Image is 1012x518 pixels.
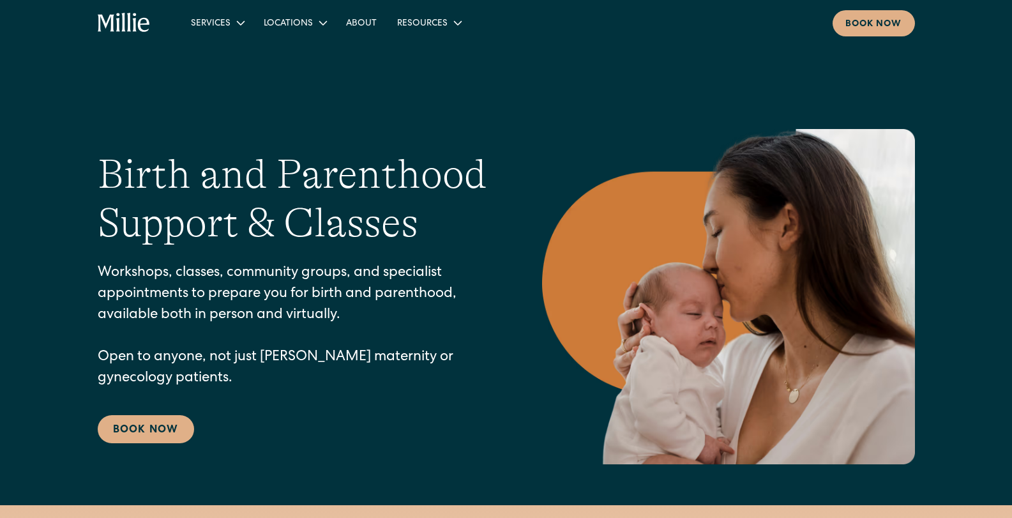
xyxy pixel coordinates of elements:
[387,12,471,33] div: Resources
[397,17,448,31] div: Resources
[98,150,491,248] h1: Birth and Parenthood Support & Classes
[98,13,151,33] a: home
[181,12,253,33] div: Services
[253,12,336,33] div: Locations
[98,415,194,443] a: Book Now
[336,12,387,33] a: About
[264,17,313,31] div: Locations
[845,18,902,31] div: Book now
[542,129,915,464] img: Mother kissing her newborn on the forehead, capturing a peaceful moment of love and connection in...
[98,263,491,390] p: Workshops, classes, community groups, and specialist appointments to prepare you for birth and pa...
[191,17,230,31] div: Services
[833,10,915,36] a: Book now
